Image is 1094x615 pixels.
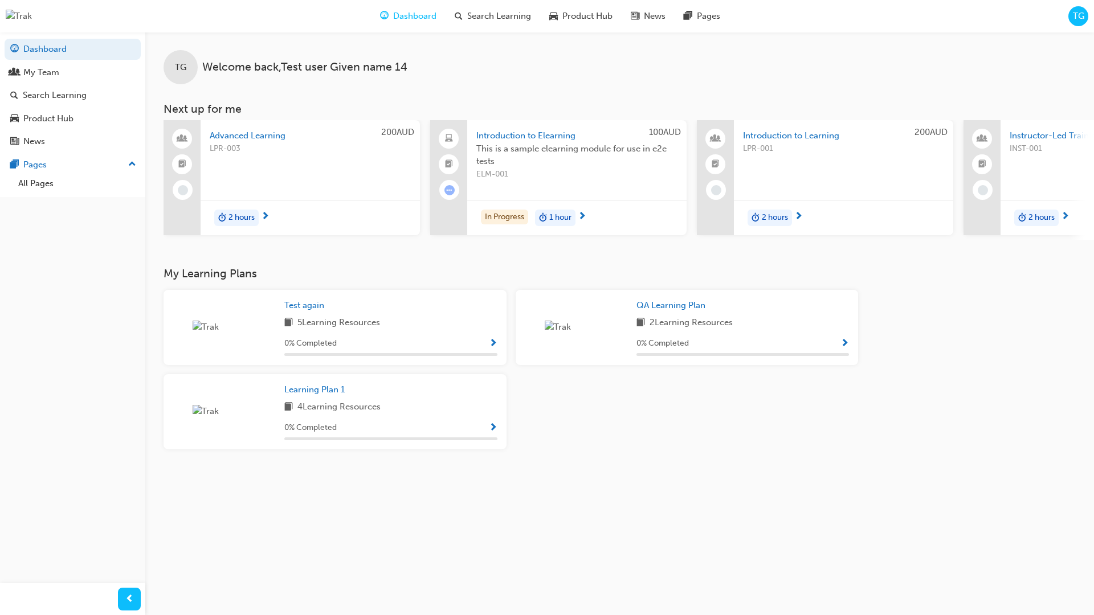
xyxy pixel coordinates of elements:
span: book-icon [284,400,293,415]
img: Trak [6,10,32,23]
img: Trak [193,405,255,418]
span: 200AUD [915,127,948,137]
span: 0 % Completed [284,337,337,350]
span: book-icon [636,316,645,330]
span: duration-icon [1018,211,1026,225]
span: LPR-001 [743,142,944,155]
span: search-icon [455,9,463,23]
span: pages-icon [684,9,692,23]
span: Introduction to Learning [743,129,944,142]
span: Test again [284,300,324,310]
a: news-iconNews [622,5,675,28]
span: 2 hours [228,211,255,224]
div: Product Hub [23,112,74,125]
span: Welcome back , Test user Given name 14 [202,61,407,74]
a: 200AUDAdvanced LearningLPR-003duration-icon2 hours [164,120,420,235]
span: duration-icon [752,211,760,225]
span: news-icon [631,9,639,23]
span: learningRecordVerb_NONE-icon [711,185,721,195]
span: book-icon [284,316,293,330]
span: Search Learning [467,10,531,23]
a: QA Learning Plan [636,299,710,312]
span: pages-icon [10,160,19,170]
div: In Progress [481,210,528,225]
a: All Pages [14,175,141,192]
img: Trak [545,321,607,334]
span: prev-icon [125,592,134,606]
button: DashboardMy TeamSearch LearningProduct HubNews [5,36,141,154]
span: Dashboard [393,10,436,23]
span: car-icon [10,114,19,124]
span: 1 hour [549,211,572,224]
span: QA Learning Plan [636,300,705,310]
span: 0 % Completed [284,421,337,434]
a: Test again [284,299,329,312]
button: Pages [5,154,141,175]
button: TG [1068,6,1088,26]
span: learningRecordVerb_NONE-icon [978,185,988,195]
span: next-icon [261,212,270,222]
span: up-icon [128,157,136,172]
span: Introduction to Elearning [476,129,677,142]
span: search-icon [10,91,18,101]
a: My Team [5,62,141,83]
span: 2 hours [762,211,788,224]
a: 100AUDIntroduction to ElearningThis is a sample elearning module for use in e2e testsELM-001In Pr... [430,120,687,235]
span: next-icon [578,212,586,222]
span: duration-icon [218,211,226,225]
span: people-icon [712,132,720,146]
span: news-icon [10,137,19,147]
img: Trak [193,321,255,334]
div: Pages [23,158,47,171]
span: next-icon [794,212,803,222]
span: 4 Learning Resources [297,400,381,415]
a: Product Hub [5,108,141,129]
span: Learning Plan 1 [284,384,345,395]
span: 2 Learning Resources [650,316,733,330]
span: 5 Learning Resources [297,316,380,330]
span: laptop-icon [445,132,453,146]
span: Product Hub [562,10,613,23]
span: next-icon [1061,212,1069,222]
div: Search Learning [23,89,87,102]
a: Search Learning [5,85,141,106]
div: News [23,135,45,148]
span: ELM-001 [476,168,677,181]
a: News [5,131,141,152]
span: Show Progress [840,339,849,349]
button: Show Progress [489,421,497,435]
span: Show Progress [489,339,497,349]
a: guage-iconDashboard [371,5,446,28]
span: booktick-icon [712,157,720,172]
span: Pages [697,10,720,23]
a: Dashboard [5,39,141,60]
span: TG [175,61,186,74]
span: booktick-icon [445,157,453,172]
a: pages-iconPages [675,5,729,28]
span: Advanced Learning [210,129,411,142]
span: people-icon [178,132,186,146]
span: duration-icon [539,211,547,225]
span: Show Progress [489,423,497,433]
span: LPR-003 [210,142,411,155]
div: My Team [23,66,59,79]
h3: Next up for me [145,102,1094,116]
span: TG [1073,10,1084,23]
span: guage-icon [10,44,19,55]
span: people-icon [978,132,986,146]
span: 0 % Completed [636,337,689,350]
button: Show Progress [489,337,497,351]
h3: My Learning Plans [164,267,858,280]
a: car-iconProduct Hub [540,5,622,28]
a: search-iconSearch Learning [446,5,540,28]
span: guage-icon [380,9,389,23]
span: booktick-icon [978,157,986,172]
span: learningRecordVerb_NONE-icon [178,185,188,195]
span: 100AUD [649,127,681,137]
span: This is a sample elearning module for use in e2e tests [476,142,677,168]
a: Learning Plan 1 [284,383,349,396]
span: 200AUD [381,127,414,137]
span: booktick-icon [178,157,186,172]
